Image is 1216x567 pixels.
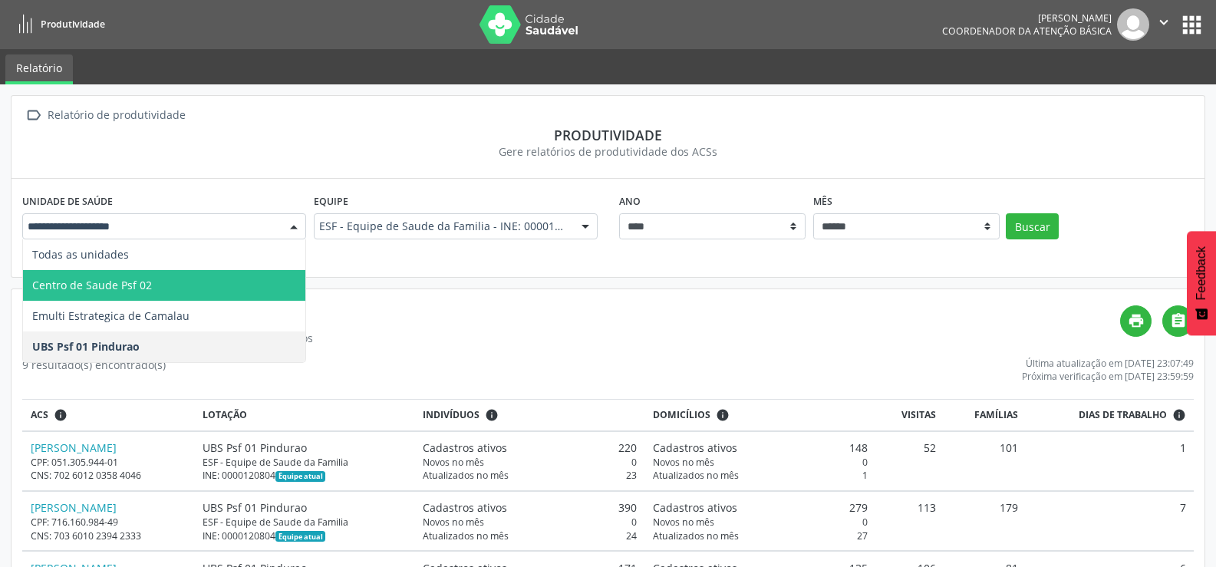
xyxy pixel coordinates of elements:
span: Emulti Estrategica de Camalau [32,308,189,323]
h4: Relatório de produtividade [22,305,1120,325]
span: Feedback [1195,246,1208,300]
th: Famílias [944,400,1026,431]
div: INE: 0000120804 [203,469,407,482]
div: CPF: 051.305.944-01 [31,456,186,469]
a: Relatório [5,54,73,84]
span: Produtividade [41,18,105,31]
button: Feedback - Mostrar pesquisa [1187,231,1216,335]
td: 7 [1026,491,1194,551]
span: Atualizados no mês [653,529,739,542]
span: Cadastros ativos [423,440,507,456]
div: 27 [653,529,868,542]
span: Domicílios [653,408,710,422]
i: <div class="text-left"> <div> <strong>Cadastros ativos:</strong> Cadastros que estão vinculados a... [485,408,499,422]
span: Novos no mês [423,516,484,529]
i:  [22,104,44,127]
button:  [1149,8,1178,41]
a: [PERSON_NAME] [31,440,117,455]
div: [PERSON_NAME] [942,12,1112,25]
td: 1 [1026,431,1194,491]
div: Produtividade [22,127,1194,143]
a: print [1120,305,1152,337]
span: Cadastros ativos [423,499,507,516]
span: UBS Psf 01 Pindurao [32,339,140,354]
div: 0 [423,516,638,529]
span: Atualizados no mês [423,529,509,542]
th: Lotação [194,400,414,431]
i:  [1170,312,1187,329]
div: UBS Psf 01 Pindurao [203,499,407,516]
div: 24 [423,529,638,542]
div: 23 [423,469,638,482]
div: 0 [653,516,868,529]
span: ESF - Equipe de Saude da Familia - INE: 0000120804 [319,219,566,234]
span: Atualizados no mês [423,469,509,482]
div: 220 [423,440,638,456]
td: 179 [944,491,1026,551]
a: Produtividade [11,12,105,37]
td: 113 [875,491,944,551]
label: Mês [813,190,832,213]
i:  [1155,14,1172,31]
span: Todas as unidades [32,247,129,262]
div: 390 [423,499,638,516]
a:  Relatório de produtividade [22,104,188,127]
span: Novos no mês [653,516,714,529]
div: ESF - Equipe de Saude da Familia [203,516,407,529]
div: CNS: 703 6010 2394 2333 [31,529,186,542]
div: Somente agentes ativos no mês selecionado são listados [22,330,1120,346]
div: CPF: 716.160.984-49 [31,516,186,529]
label: Ano [619,190,641,213]
span: Novos no mês [423,456,484,469]
span: Atualizados no mês [653,469,739,482]
span: ACS [31,408,48,422]
div: 279 [653,499,868,516]
i: Dias em que o(a) ACS fez pelo menos uma visita, ou ficha de cadastro individual ou cadastro domic... [1172,408,1186,422]
span: Esta é a equipe atual deste Agente [275,471,325,482]
div: 0 [653,456,868,469]
img: img [1117,8,1149,41]
div: ESF - Equipe de Saude da Familia [203,456,407,469]
td: 101 [944,431,1026,491]
div: 9 resultado(s) encontrado(s) [22,357,166,383]
td: 52 [875,431,944,491]
button: apps [1178,12,1205,38]
span: Coordenador da Atenção Básica [942,25,1112,38]
div: Próxima verificação em [DATE] 23:59:59 [1022,370,1194,383]
div: Última atualização em [DATE] 23:07:49 [1022,357,1194,370]
label: Equipe [314,190,348,213]
div: Relatório de produtividade [44,104,188,127]
span: Dias de trabalho [1079,408,1167,422]
a:  [1162,305,1194,337]
span: Centro de Saude Psf 02 [32,278,152,292]
span: Novos no mês [653,456,714,469]
div: INE: 0000120804 [203,529,407,542]
label: Unidade de saúde [22,190,113,213]
span: Indivíduos [423,408,479,422]
span: Esta é a equipe atual deste Agente [275,531,325,542]
div: Gere relatórios de produtividade dos ACSs [22,143,1194,160]
button: Buscar [1006,213,1059,239]
div: 148 [653,440,868,456]
a: [PERSON_NAME] [31,500,117,515]
div: 0 [423,456,638,469]
i: ACSs que estiveram vinculados a uma UBS neste período, mesmo sem produtividade. [54,408,68,422]
div: 1 [653,469,868,482]
i: <div class="text-left"> <div> <strong>Cadastros ativos:</strong> Cadastros que estão vinculados a... [716,408,730,422]
span: Cadastros ativos [653,499,737,516]
span: Cadastros ativos [653,440,737,456]
div: UBS Psf 01 Pindurao [203,440,407,456]
div: CNS: 702 6012 0358 4046 [31,469,186,482]
i: print [1128,312,1145,329]
th: Visitas [875,400,944,431]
